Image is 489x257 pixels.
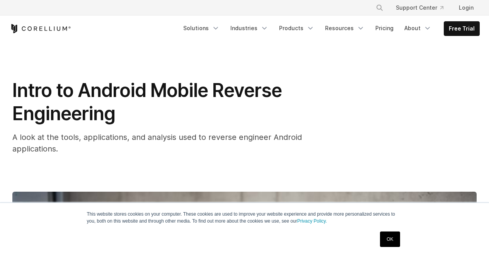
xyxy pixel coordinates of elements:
[10,24,71,33] a: Corellium Home
[274,21,319,35] a: Products
[371,21,398,35] a: Pricing
[380,231,400,247] a: OK
[453,1,480,15] a: Login
[373,1,387,15] button: Search
[226,21,273,35] a: Industries
[179,21,480,36] div: Navigation Menu
[179,21,224,35] a: Solutions
[12,79,282,125] span: Intro to Android Mobile Reverse Engineering
[390,1,450,15] a: Support Center
[297,218,327,224] a: Privacy Policy.
[366,1,480,15] div: Navigation Menu
[400,21,436,35] a: About
[87,211,402,225] p: This website stores cookies on your computer. These cookies are used to improve your website expe...
[444,22,479,36] a: Free Trial
[12,133,302,153] span: A look at the tools, applications, and analysis used to reverse engineer Android applications.
[320,21,369,35] a: Resources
